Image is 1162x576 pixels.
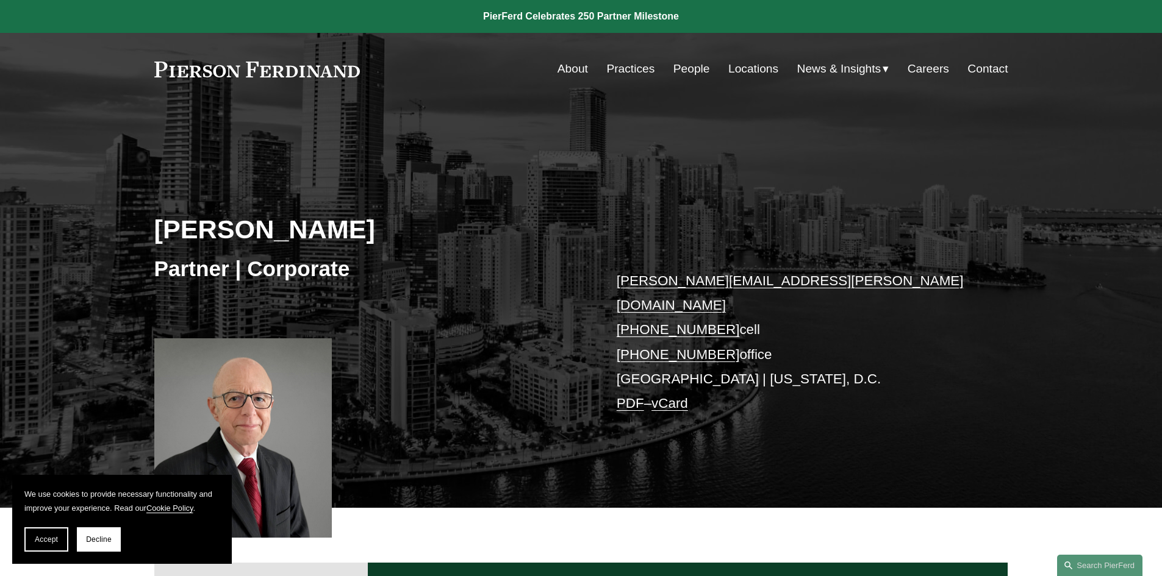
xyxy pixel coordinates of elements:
h3: Partner | Corporate [154,255,581,282]
section: Cookie banner [12,475,232,564]
span: News & Insights [797,59,881,80]
a: [PHONE_NUMBER] [617,347,740,362]
a: vCard [651,396,688,411]
a: People [673,57,710,80]
span: Decline [86,535,112,544]
button: Decline [77,527,121,552]
a: folder dropdown [797,57,889,80]
a: Contact [967,57,1008,80]
p: cell office [GEOGRAPHIC_DATA] | [US_STATE], D.C. – [617,269,972,416]
a: Practices [606,57,655,80]
h2: [PERSON_NAME] [154,213,581,245]
a: Locations [728,57,778,80]
a: [PERSON_NAME][EMAIL_ADDRESS][PERSON_NAME][DOMAIN_NAME] [617,273,964,313]
a: About [558,57,588,80]
a: Search this site [1057,555,1142,576]
a: [PHONE_NUMBER] [617,322,740,337]
span: Accept [35,535,58,544]
a: Cookie Policy [146,503,193,513]
a: PDF [617,396,644,411]
a: Careers [908,57,949,80]
p: We use cookies to provide necessary functionality and improve your experience. Read our . [24,487,220,515]
button: Accept [24,527,68,552]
